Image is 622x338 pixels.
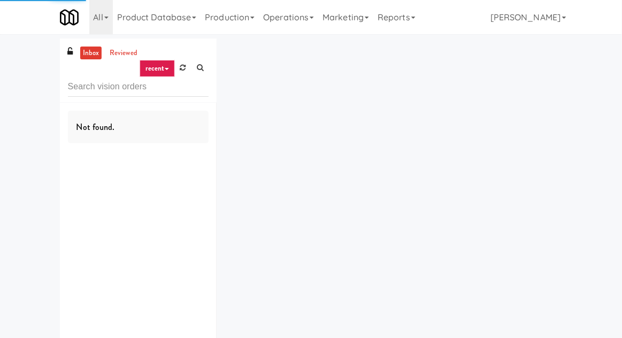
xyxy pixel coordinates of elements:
a: reviewed [107,47,140,60]
input: Search vision orders [68,77,209,97]
span: Not found. [76,121,115,133]
img: Micromart [60,8,79,27]
a: inbox [80,47,102,60]
a: recent [140,60,175,77]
